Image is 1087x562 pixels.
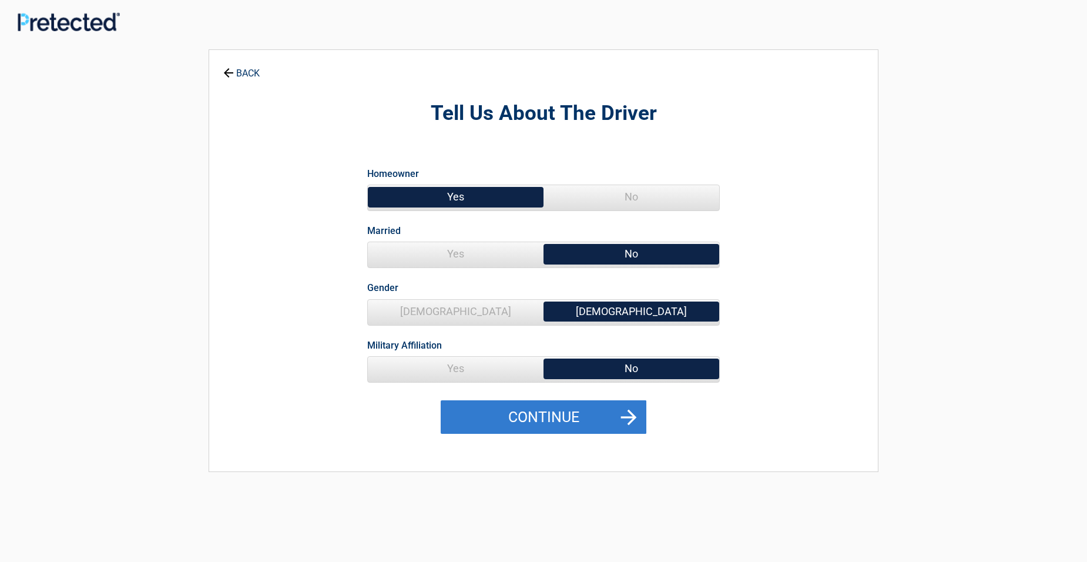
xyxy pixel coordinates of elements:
[368,300,543,323] span: [DEMOGRAPHIC_DATA]
[274,100,813,128] h2: Tell Us About The Driver
[367,166,419,182] label: Homeowner
[543,357,719,380] span: No
[543,300,719,323] span: [DEMOGRAPHIC_DATA]
[368,357,543,380] span: Yes
[441,400,646,434] button: Continue
[543,242,719,266] span: No
[367,223,401,239] label: Married
[367,280,398,296] label: Gender
[543,185,719,209] span: No
[221,58,262,78] a: BACK
[367,337,442,353] label: Military Affiliation
[368,242,543,266] span: Yes
[368,185,543,209] span: Yes
[18,12,120,31] img: Main Logo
